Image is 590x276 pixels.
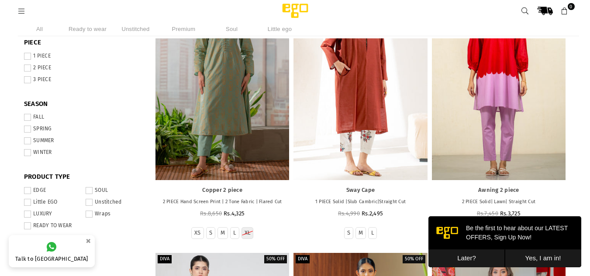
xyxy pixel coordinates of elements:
a: Search [518,3,533,19]
label: M [359,229,363,237]
label: 1 PIECE [24,53,142,60]
label: L [233,229,236,237]
span: 0 [568,3,575,10]
label: M [221,229,225,237]
label: WINTER [24,149,142,156]
li: Ready to wear [66,22,110,36]
label: S [209,229,212,237]
span: Rs.8,650 [200,210,222,217]
label: 3 PIECE [24,76,142,83]
label: Little EGO [24,199,80,206]
li: Little ego [258,22,302,36]
iframe: webpush-onsite [428,216,581,267]
label: Unstitched [86,199,142,206]
label: SPRING [24,126,142,133]
span: PIECE [24,38,142,47]
a: Sway Cape [298,187,423,194]
a: Copper 2 piece [160,187,285,194]
p: 2 PIECE Solid| Lawn| Straight Cut [436,198,561,206]
label: 50% off [264,255,287,263]
span: Rs.2,495 [362,210,383,217]
label: 2 PIECE [24,65,142,72]
li: Unstitched [114,22,158,36]
label: Wraps [86,211,142,218]
a: 0 [557,3,573,19]
label: READY TO WEAR [24,222,80,229]
span: Rs.7,450 [477,210,498,217]
span: SEASON [24,100,142,109]
label: Diva [296,255,310,263]
span: PRODUCT TYPE [24,173,142,181]
span: Rs.3,725 [500,210,521,217]
a: Awning 2 piece [436,187,561,194]
p: 1 PIECE Solid |Slub Cambric|Straight Cut [298,198,423,206]
label: FALL [24,114,142,121]
span: Rs.4,325 [224,210,245,217]
span: Rs.4,990 [338,210,360,217]
button: × [83,234,93,248]
label: EDGE [24,187,80,194]
a: Menu [14,7,30,14]
label: XS [194,229,201,237]
label: S [347,229,350,237]
p: 2 PIECE Hand Screen Print | 2 Tone Fabric | Flared Cut [160,198,285,206]
label: 50% off [403,255,425,263]
label: Diva [158,255,172,263]
a: Talk to [GEOGRAPHIC_DATA] [9,235,95,267]
label: LUXURY [24,211,80,218]
li: Soul [210,22,254,36]
li: Premium [162,22,206,36]
label: SUMMER [24,137,142,144]
label: SOUL [86,187,142,194]
label: L [371,229,374,237]
img: Ego [258,2,332,20]
li: All [18,22,62,36]
label: XL [245,229,251,237]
